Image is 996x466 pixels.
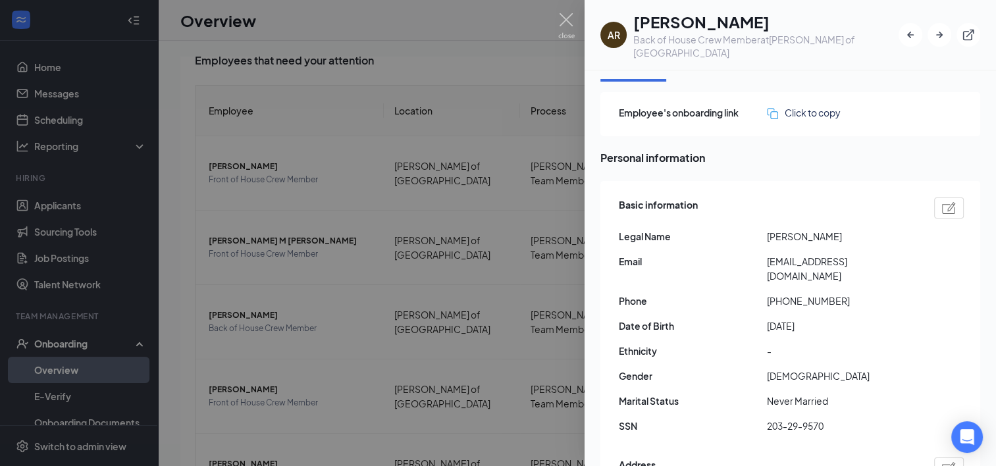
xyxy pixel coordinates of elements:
span: SSN [619,419,767,433]
span: Legal Name [619,229,767,244]
div: Open Intercom Messenger [951,421,983,453]
div: AR [608,28,620,41]
button: ArrowRight [928,23,951,47]
div: Back of House Crew Member at [PERSON_NAME] of [GEOGRAPHIC_DATA] [633,33,899,59]
span: Marital Status [619,394,767,408]
span: [DATE] [767,319,915,333]
span: [PHONE_NUMBER] [767,294,915,308]
span: Email [619,254,767,269]
img: click-to-copy.71757273a98fde459dfc.svg [767,108,778,119]
span: Date of Birth [619,319,767,333]
svg: ArrowLeftNew [904,28,917,41]
span: Never Married [767,394,915,408]
span: Personal information [600,149,980,166]
button: ExternalLink [957,23,980,47]
svg: ExternalLink [962,28,975,41]
button: Click to copy [767,105,841,120]
button: ArrowLeftNew [899,23,922,47]
span: 203-29-9570 [767,419,915,433]
span: [PERSON_NAME] [767,229,915,244]
span: Ethnicity [619,344,767,358]
span: - [767,344,915,358]
span: Employee's onboarding link [619,105,767,120]
svg: ArrowRight [933,28,946,41]
h1: [PERSON_NAME] [633,11,899,33]
span: Basic information [619,197,698,219]
span: [DEMOGRAPHIC_DATA] [767,369,915,383]
span: Gender [619,369,767,383]
span: Phone [619,294,767,308]
span: [EMAIL_ADDRESS][DOMAIN_NAME] [767,254,915,283]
